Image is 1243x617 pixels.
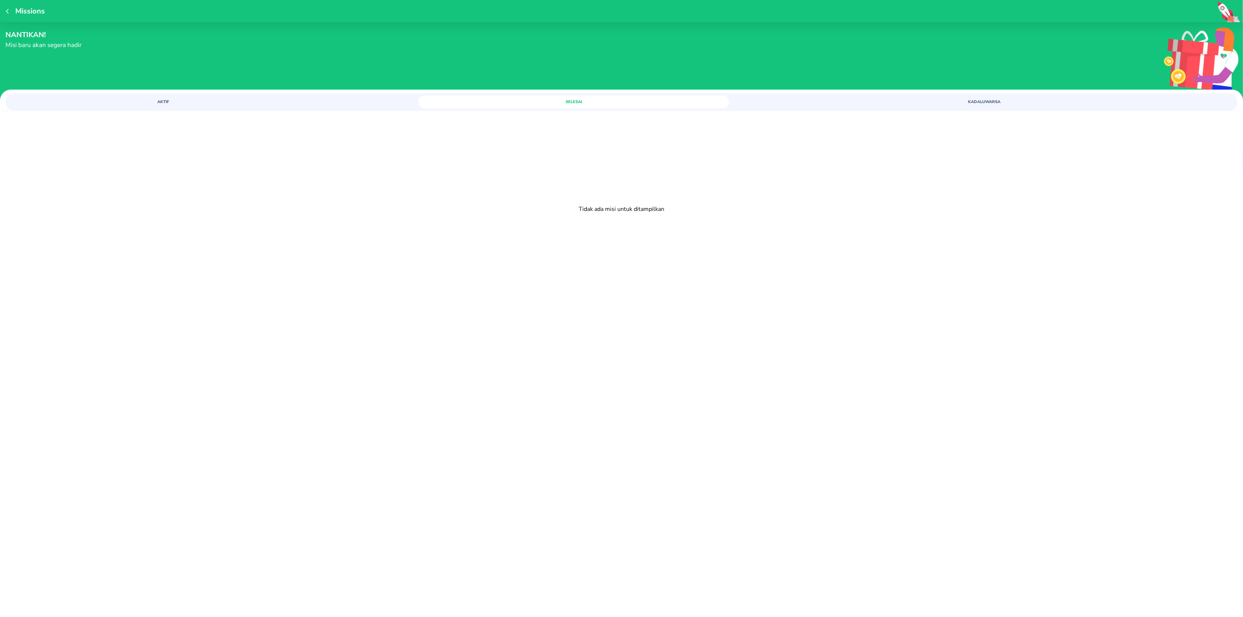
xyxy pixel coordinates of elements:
a: KADALUWARSA [829,95,1235,108]
a: SELESAI [418,95,825,108]
div: loyalty mission tabs [5,93,1238,108]
span: SELESAI [423,99,725,105]
span: KADALUWARSA [833,99,1135,105]
p: Nantikan! [5,30,616,40]
p: Misi baru akan segera hadir [5,40,616,50]
a: AKTIF [8,95,414,108]
span: AKTIF [12,99,314,105]
p: Tidak ada misi untuk ditampilkan [579,205,664,213]
p: Missions [12,6,45,16]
